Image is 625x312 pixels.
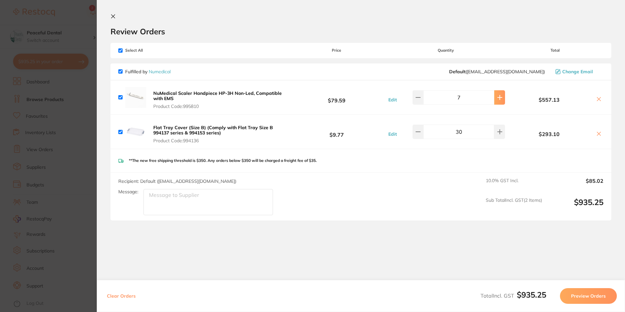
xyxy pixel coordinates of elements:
b: $935.25 [517,290,546,300]
button: Edit [386,131,399,137]
button: Preview Orders [560,288,617,304]
span: Select All [118,48,184,53]
span: orders@numedical.com.au [449,69,545,74]
p: Fulfilled by [125,69,171,74]
span: Product Code: 995810 [153,104,286,109]
output: $85.02 [547,178,603,192]
span: Total Incl. GST [481,292,546,299]
b: $79.59 [288,91,385,103]
span: Total [506,48,603,53]
b: Flat Tray Cover (Size B) (Comply with Flat Tray Size B 994137 series & 994153 series) [153,125,273,136]
span: Quantity [385,48,506,53]
span: Sub Total Incl. GST ( 2 Items) [486,198,542,216]
button: NuMedical Scaler Handpiece HP-3H Non-Led, Compatible with EMS Product Code:995810 [151,90,288,109]
a: Numedical [149,69,171,75]
output: $935.25 [547,198,603,216]
button: Clear Orders [105,288,138,304]
b: $557.13 [506,97,592,103]
button: Change Email [553,69,603,75]
img: emY5aGl1eg [125,121,146,142]
b: Default [449,69,465,75]
h2: Review Orders [110,26,611,36]
p: **The new free shipping threshold is $350. Any orders below $350 will be charged a freight fee of... [129,158,317,163]
b: $293.10 [506,131,592,137]
button: Flat Tray Cover (Size B) (Comply with Flat Tray Size B 994137 series & 994153 series) Product Cod... [151,125,288,144]
span: Change Email [562,69,593,74]
span: Product Code: 994136 [153,138,286,143]
b: NuMedical Scaler Handpiece HP-3H Non-Led, Compatible with EMS [153,90,282,101]
span: 10.0 % GST Incl. [486,178,542,192]
img: YmQ1bDFueA [125,87,146,108]
b: $9.77 [288,126,385,138]
label: Message: [118,189,138,195]
span: Recipient: Default ( [EMAIL_ADDRESS][DOMAIN_NAME] ) [118,178,236,184]
button: Edit [386,97,399,103]
span: Price [288,48,385,53]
